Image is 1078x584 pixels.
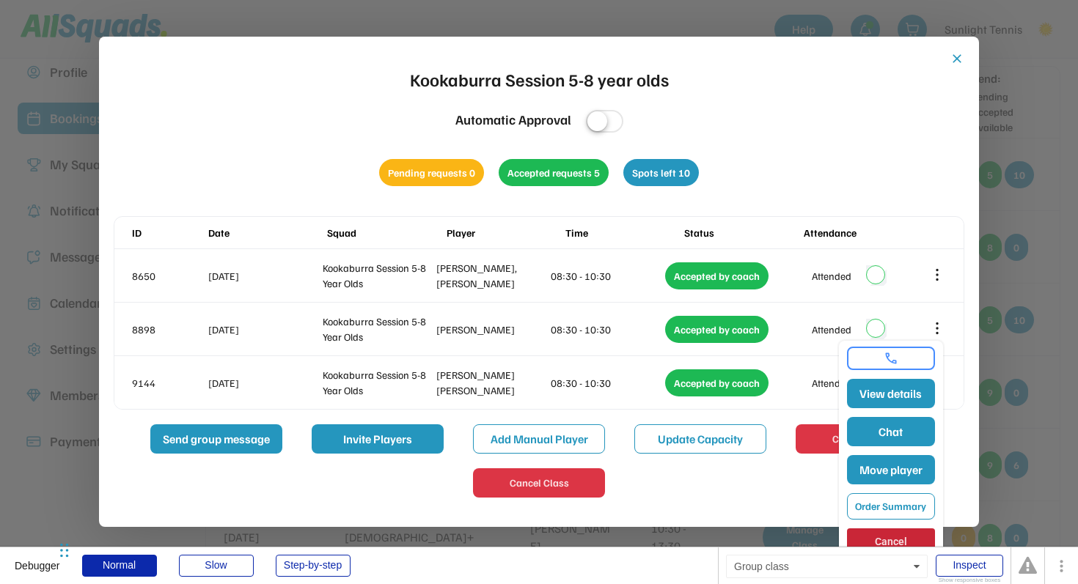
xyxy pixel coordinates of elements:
div: Date [208,225,324,240]
div: [PERSON_NAME], [PERSON_NAME] [436,260,548,291]
div: Inspect [936,555,1003,577]
button: Chat [847,417,935,446]
div: Kookaburra Session 5-8 Year Olds [323,314,434,344]
div: Time [565,225,681,240]
div: ID [132,225,205,240]
button: Order Summary [847,493,935,520]
div: [PERSON_NAME] [436,322,548,337]
div: 8650 [132,268,205,284]
div: Kookaburra Session 5-8 Year Olds [323,260,434,291]
button: Cancel [847,528,935,555]
div: Slow [179,555,254,577]
div: Attended [812,322,851,337]
div: Accepted requests 5 [499,159,609,186]
button: Move player [847,455,935,484]
div: Squad [327,225,443,240]
button: Cancel Class [473,468,605,498]
button: View details [847,379,935,408]
div: Normal [82,555,157,577]
button: Invite Players [312,424,444,454]
div: Accepted by coach [665,369,769,396]
div: Status [684,225,800,240]
div: [DATE] [208,268,320,284]
div: Accepted by coach [665,316,769,343]
div: Pending requests 0 [379,159,484,186]
div: Show responsive boxes [936,577,1003,583]
div: Step-by-step [276,555,351,577]
div: Automatic Approval [455,110,571,130]
div: Accepted by coach [665,262,769,289]
div: 08:30 - 10:30 [551,322,662,337]
button: close [950,51,964,66]
div: Player [447,225,562,240]
div: [PERSON_NAME] [PERSON_NAME] [436,367,548,398]
div: Attended [812,375,851,391]
button: Add Manual Player [473,424,605,454]
div: Kookaburra Session 5-8 Year Olds [323,367,434,398]
button: Send group message [150,424,282,454]
div: [DATE] [208,322,320,337]
button: Update Capacity [634,424,766,454]
div: 8898 [132,322,205,337]
div: Attendance [804,225,920,240]
div: Spots left 10 [623,159,699,186]
div: 08:30 - 10:30 [551,375,662,391]
div: Kookaburra Session 5-8 year olds [410,66,669,92]
div: Group class [726,555,928,578]
div: 9144 [132,375,205,391]
div: 08:30 - 10:30 [551,268,662,284]
button: Cancel Class [796,424,928,454]
div: [DATE] [208,375,320,391]
div: Attended [812,268,851,284]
